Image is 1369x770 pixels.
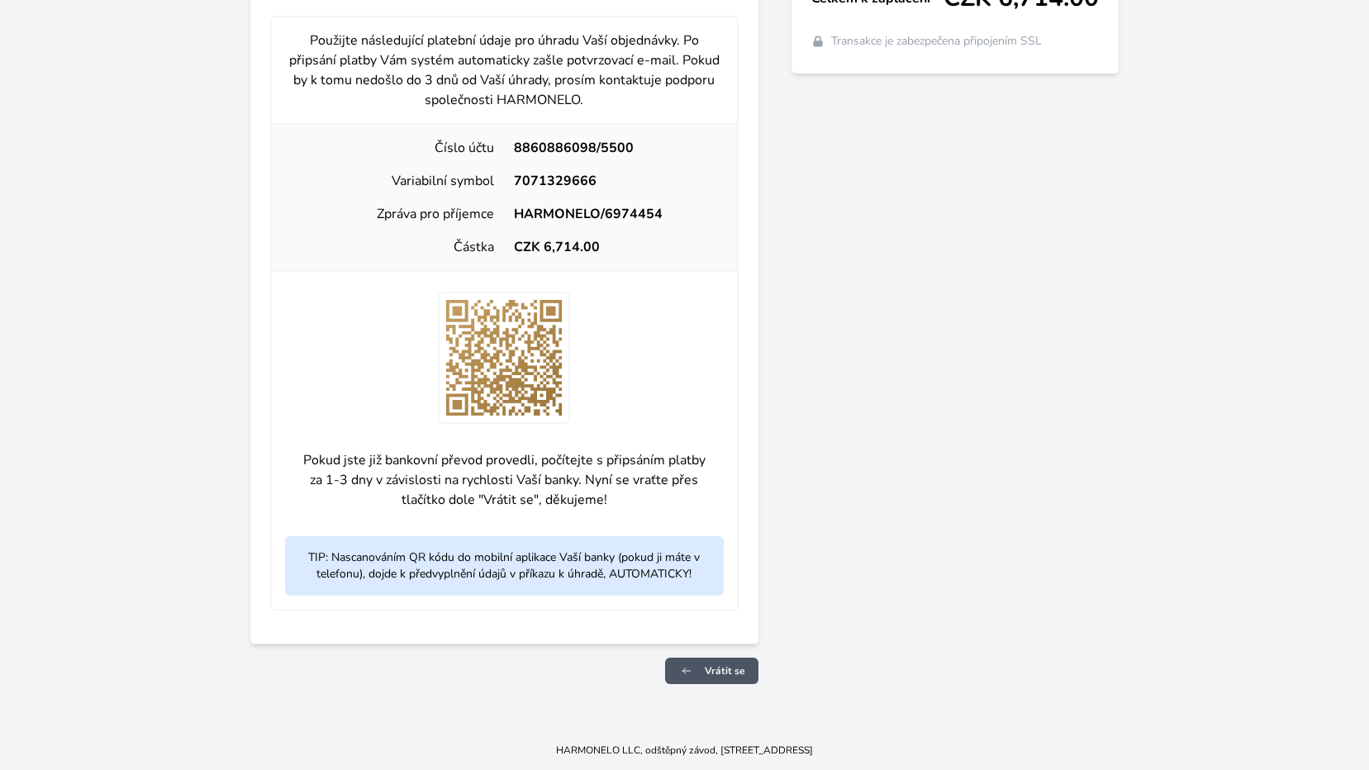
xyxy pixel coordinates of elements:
[504,204,723,224] div: HARMONELO/6974454
[504,138,723,158] div: 8860886098/5500
[504,237,723,257] div: CZK 6,714.00
[285,237,504,257] div: Částka
[285,437,724,523] p: Pokud jste již bankovní převod provedli, počítejte s připsáním platby za 1-3 dny v závislosti na ...
[285,536,724,596] p: TIP: Nascanováním QR kódu do mobilní aplikace Vaší banky (pokud ji máte v telefonu), dojde k před...
[831,33,1042,50] span: Transakce je zabezpečena připojením SSL
[285,171,504,191] div: Variabilní symbol
[285,138,504,158] div: Číslo účtu
[665,658,758,684] a: Vrátit se
[504,171,723,191] div: 7071329666
[285,31,724,110] p: Použijte následující platební údaje pro úhradu Vaší objednávky. Po připsání platby Vám systém aut...
[705,664,745,677] span: Vrátit se
[285,204,504,224] div: Zpráva pro příjemce
[438,292,570,424] img: A3DkDZK2wFemAAAAAElFTkSuQmCC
